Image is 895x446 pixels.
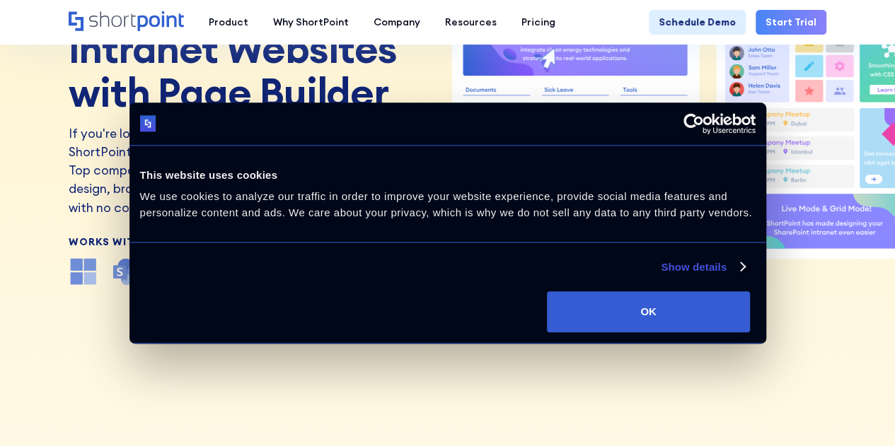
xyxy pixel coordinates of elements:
[69,124,376,162] h2: If you're looking for a SharePoint Builder, start with ShortPoint!
[445,15,497,30] div: Resources
[756,10,826,35] a: Start Trial
[509,10,567,35] a: Pricing
[196,10,260,35] a: Product
[521,15,555,30] div: Pricing
[432,10,509,35] a: Resources
[140,190,752,218] span: We use cookies to analyze our traffic in order to improve your website experience, provide social...
[140,116,156,132] img: logo
[260,10,361,35] a: Why ShortPoint
[632,113,756,134] a: Usercentrics Cookiebot - opens in a new window
[824,378,895,446] iframe: Chat Widget
[69,11,184,33] a: Home
[111,257,141,286] img: SharePoint icon
[661,259,744,276] a: Show details
[209,15,248,30] div: Product
[140,167,756,184] div: This website uses cookies
[374,15,420,30] div: Company
[69,237,440,247] div: Works With:
[361,10,432,35] a: Company
[649,10,746,35] a: Schedule Demo
[69,257,98,286] img: microsoft office icon
[273,15,349,30] div: Why ShortPoint
[547,291,750,332] button: OK
[69,161,376,217] p: Top companies are using ShortPoint's Live Mode to design, brand and build gorgeous Intranet websi...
